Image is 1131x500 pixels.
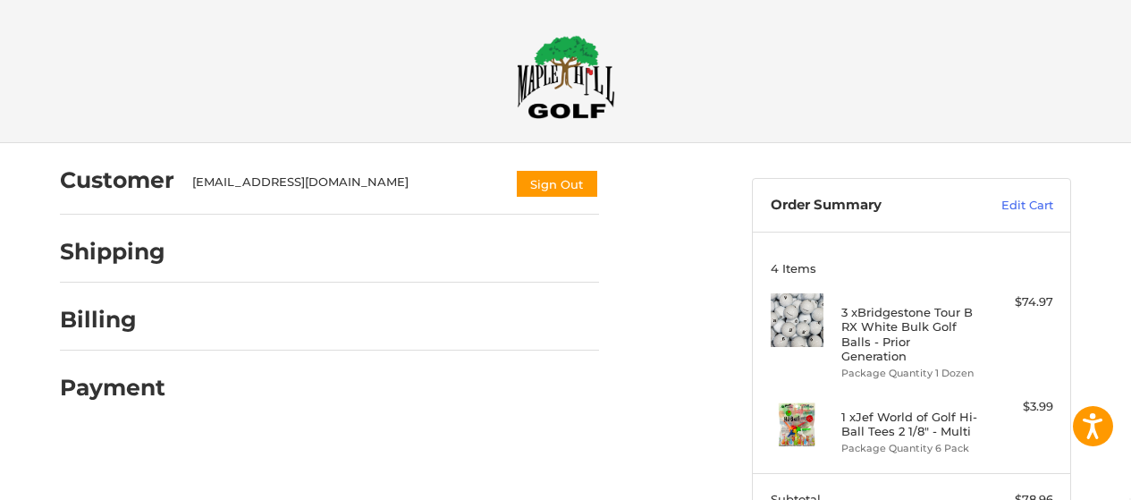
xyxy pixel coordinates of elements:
[515,169,599,199] button: Sign Out
[841,366,978,381] li: Package Quantity 1 Dozen
[192,174,498,199] div: [EMAIL_ADDRESS][DOMAIN_NAME]
[60,238,165,266] h2: Shipping
[517,35,615,119] img: Maple Hill Golf
[60,306,165,334] h2: Billing
[841,305,978,363] h4: 3 x Bridgestone Tour B RX White Bulk Golf Balls - Prior Generation
[771,261,1053,275] h3: 4 Items
[60,374,165,402] h2: Payment
[60,166,174,194] h2: Customer
[841,410,978,439] h4: 1 x Jef World of Golf Hi-Ball Tees 2 1/8" - Multi
[963,197,1053,215] a: Edit Cart
[983,398,1053,416] div: $3.99
[841,441,978,456] li: Package Quantity 6 Pack
[983,293,1053,311] div: $74.97
[771,197,963,215] h3: Order Summary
